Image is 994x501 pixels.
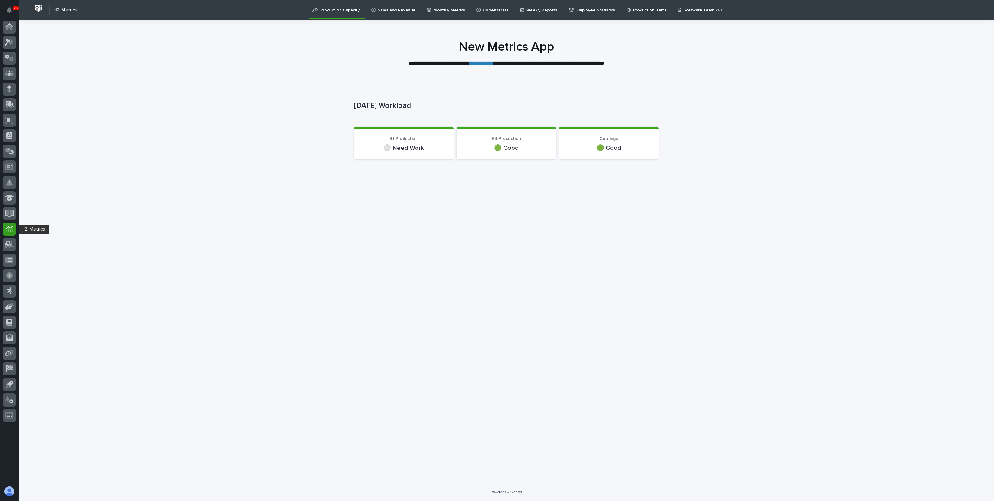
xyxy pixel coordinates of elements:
[14,6,18,10] p: 28
[600,136,618,141] span: Coatings
[3,485,16,498] button: users-avatar
[8,7,16,17] div: Notifications28
[362,144,446,152] p: ⚪ Need Work
[33,3,44,14] img: Workspace Logo
[490,490,522,494] a: Powered By Stacker
[390,136,418,141] span: B1 Production
[567,144,651,152] p: 🟢 Good
[3,4,16,17] button: Notifications
[55,7,77,13] h2: 12. Metrics
[354,101,656,110] p: [DATE] Workload
[464,144,549,152] p: 🟢 Good
[492,136,521,141] span: B4 Production
[354,39,659,54] h1: New Metrics App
